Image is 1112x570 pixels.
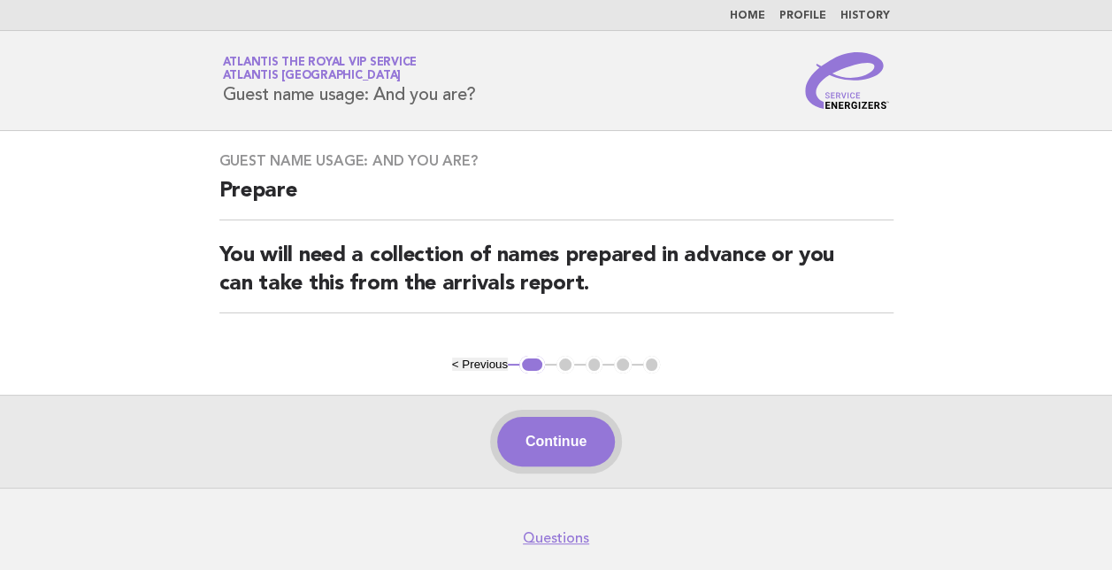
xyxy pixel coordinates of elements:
[223,71,402,82] span: Atlantis [GEOGRAPHIC_DATA]
[779,11,826,21] a: Profile
[219,242,893,313] h2: You will need a collection of names prepared in advance or you can take this from the arrivals re...
[219,177,893,220] h2: Prepare
[840,11,890,21] a: History
[223,57,418,81] a: Atlantis the Royal VIP ServiceAtlantis [GEOGRAPHIC_DATA]
[497,417,615,466] button: Continue
[452,358,508,371] button: < Previous
[519,356,545,374] button: 1
[219,152,893,170] h3: Guest name usage: And you are?
[223,58,477,104] h1: Guest name usage: And you are?
[730,11,765,21] a: Home
[805,52,890,109] img: Service Energizers
[523,529,589,547] a: Questions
